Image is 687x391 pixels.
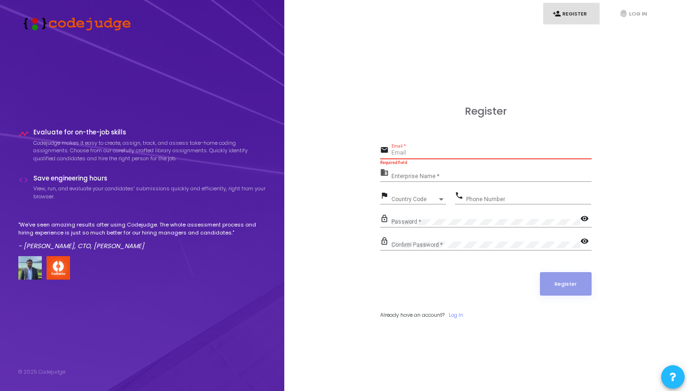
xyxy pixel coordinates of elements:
input: Phone Number [466,196,591,203]
mat-icon: lock_outline [380,236,391,248]
h4: Evaluate for on-the-job skills [33,129,266,136]
a: fingerprintLog In [610,3,666,25]
mat-icon: visibility [580,236,592,248]
mat-icon: email [380,145,391,156]
mat-icon: phone [455,191,466,202]
i: fingerprint [619,9,628,18]
mat-icon: lock_outline [380,214,391,225]
h4: Save engineering hours [33,175,266,182]
p: Codejudge makes it easy to create, assign, track, and assess take-home coding assignments. Choose... [33,139,266,163]
span: Already have an account? [380,311,445,319]
i: person_add [553,9,561,18]
mat-icon: business [380,168,391,179]
p: "We've seen amazing results after using Codejudge. The whole assessment process and hiring experi... [18,221,266,236]
button: Register [540,272,592,296]
input: Email [391,150,592,156]
h3: Register [380,105,592,117]
em: - [PERSON_NAME], CTO, [PERSON_NAME] [18,242,144,250]
span: Country Code [391,196,437,202]
div: © 2025 Codejudge [18,368,65,376]
a: person_addRegister [543,3,600,25]
mat-icon: flag [380,191,391,202]
i: timeline [18,129,29,139]
input: Enterprise Name [391,173,592,180]
p: View, run, and evaluate your candidates’ submissions quickly and efficiently, right from your bro... [33,185,266,200]
strong: Required field [380,160,407,165]
mat-icon: visibility [580,214,592,225]
img: user image [18,256,42,280]
i: code [18,175,29,185]
img: company-logo [47,256,70,280]
a: Log In [449,311,463,319]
